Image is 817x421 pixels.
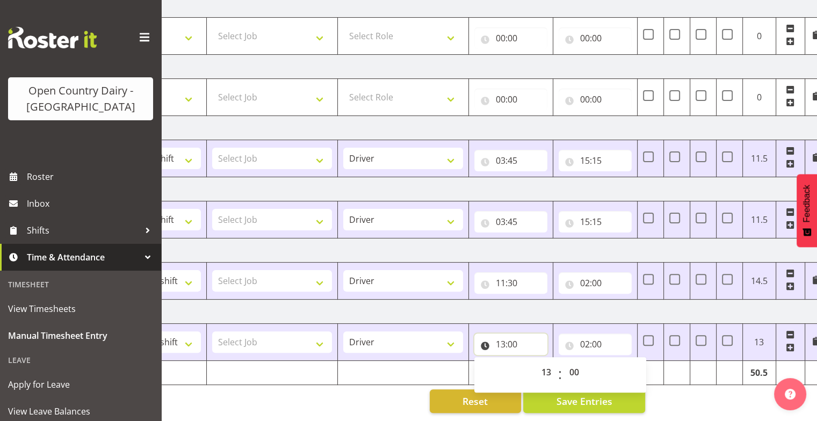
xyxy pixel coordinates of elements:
span: Feedback [802,185,812,222]
a: View Timesheets [3,295,158,322]
span: Save Entries [556,394,612,408]
input: Click to select... [559,333,632,355]
span: View Leave Balances [8,403,153,419]
span: Manual Timesheet Entry [8,328,153,344]
div: Open Country Dairy - [GEOGRAPHIC_DATA] [19,83,142,115]
input: Click to select... [474,27,547,49]
input: Click to select... [474,272,547,294]
div: Timesheet [3,273,158,295]
input: Click to select... [474,150,547,171]
td: 50.5 [742,361,776,385]
input: Click to select... [474,211,547,233]
a: Apply for Leave [3,371,158,398]
input: Click to select... [559,27,632,49]
button: Reset [430,389,521,413]
span: Reset [462,394,488,408]
div: Leave [3,349,158,371]
span: Roster [27,169,156,185]
span: Shifts [27,222,140,238]
input: Click to select... [474,89,547,110]
td: 0 [742,79,776,116]
td: 11.5 [742,201,776,238]
td: 14.5 [742,263,776,300]
a: Manual Timesheet Entry [3,322,158,349]
button: Feedback - Show survey [797,174,817,247]
span: Time & Attendance [27,249,140,265]
input: Click to select... [559,211,632,233]
span: Apply for Leave [8,376,153,393]
input: Click to select... [559,272,632,294]
td: 13 [742,324,776,361]
img: help-xxl-2.png [785,389,796,400]
input: Click to select... [559,89,632,110]
td: 0 [742,18,776,55]
span: View Timesheets [8,301,153,317]
span: : [558,361,562,388]
input: Click to select... [559,150,632,171]
img: Rosterit website logo [8,27,97,48]
td: 11.5 [742,140,776,177]
span: Inbox [27,195,156,212]
input: Click to select... [474,333,547,355]
button: Save Entries [523,389,645,413]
